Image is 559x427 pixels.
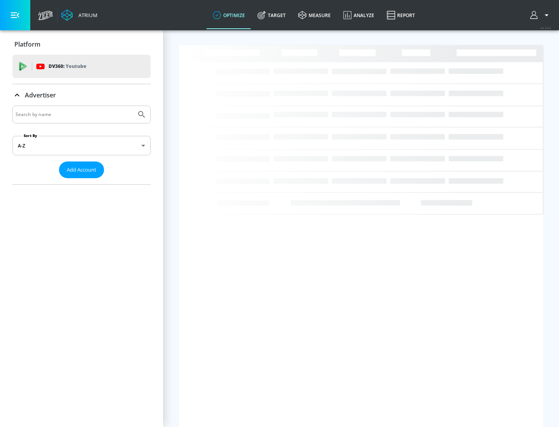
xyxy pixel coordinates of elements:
[540,26,551,30] span: v 4.24.0
[12,178,151,184] nav: list of Advertiser
[59,161,104,178] button: Add Account
[337,1,380,29] a: Analyze
[14,40,40,49] p: Platform
[12,106,151,184] div: Advertiser
[16,109,133,120] input: Search by name
[49,62,86,71] p: DV360:
[380,1,421,29] a: Report
[12,55,151,78] div: DV360: Youtube
[12,33,151,55] div: Platform
[22,133,39,138] label: Sort By
[61,9,97,21] a: Atrium
[67,165,96,174] span: Add Account
[75,12,97,19] div: Atrium
[66,62,86,70] p: Youtube
[251,1,292,29] a: Target
[12,136,151,155] div: A-Z
[12,84,151,106] div: Advertiser
[25,91,56,99] p: Advertiser
[207,1,251,29] a: optimize
[292,1,337,29] a: measure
